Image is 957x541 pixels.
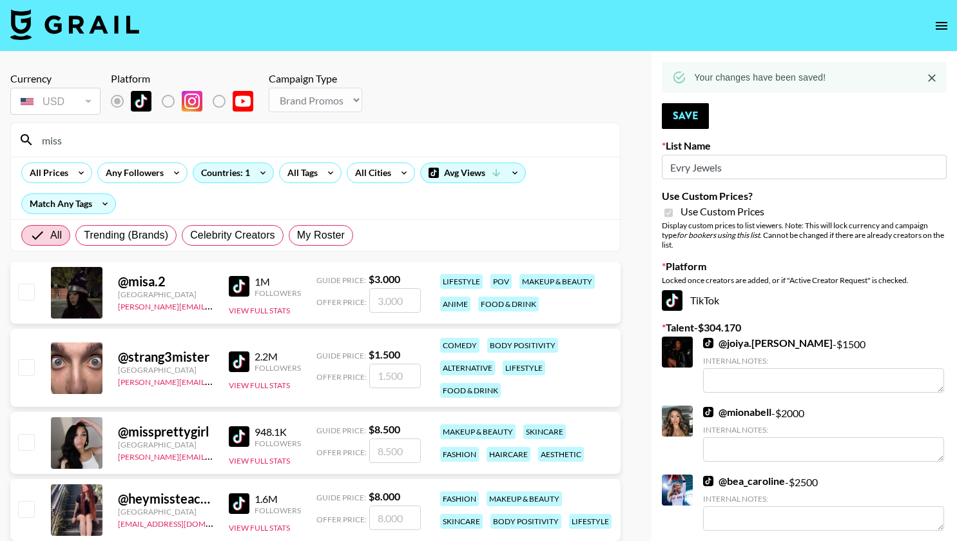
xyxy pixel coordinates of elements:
span: All [50,228,62,243]
img: TikTok [229,493,249,514]
div: Currency [10,72,101,85]
div: body positivity [487,338,558,353]
div: skincare [440,514,483,529]
div: pov [490,274,512,289]
img: TikTok [229,426,249,447]
div: Internal Notes: [703,356,944,366]
input: 1.500 [369,364,421,388]
div: USD [13,90,98,113]
button: View Full Stats [229,306,290,315]
a: [PERSON_NAME][EMAIL_ADDRESS][PERSON_NAME][DOMAIN_NAME] [118,375,370,387]
input: 8.000 [369,506,421,530]
div: lifestyle [440,274,483,289]
img: TikTok [703,407,713,417]
button: View Full Stats [229,456,290,466]
strong: $ 8.500 [369,423,400,435]
div: Any Followers [98,163,166,182]
div: Avg Views [421,163,525,182]
img: TikTok [229,276,249,297]
div: - $ 1500 [703,337,944,393]
span: Offer Price: [316,297,367,307]
div: Countries: 1 [193,163,273,182]
span: Guide Price: [316,275,366,285]
button: View Full Stats [229,523,290,533]
button: Close [922,68,942,88]
img: YouTube [233,91,253,112]
div: comedy [440,338,479,353]
div: Followers [255,363,301,373]
label: Talent - $ 304.170 [662,321,947,334]
button: open drawer [929,13,954,39]
a: @mionabell [703,406,771,418]
span: Celebrity Creators [190,228,275,243]
div: List locked to TikTok. [111,88,264,115]
input: 3.000 [369,288,421,313]
strong: $ 8.000 [369,490,400,502]
input: Search by User Name [34,130,612,150]
div: fashion [440,447,479,462]
img: Instagram [182,91,202,112]
div: Match Any Tags [22,194,115,213]
div: lifestyle [503,360,545,375]
div: Locked once creators are added, or if "Active Creator Request" is checked. [662,275,947,285]
img: TikTok [703,476,713,486]
div: Internal Notes: [703,425,944,435]
div: - $ 2000 [703,406,944,462]
div: Followers [255,288,301,298]
div: anime [440,297,470,311]
div: Your changes have been saved! [694,66,826,89]
span: Use Custom Prices [681,205,764,218]
a: [PERSON_NAME][EMAIL_ADDRESS][DOMAIN_NAME] [118,299,309,311]
div: Currency is locked to USD [10,85,101,117]
em: for bookers using this list [677,230,760,240]
img: TikTok [131,91,151,112]
img: TikTok [662,290,682,311]
div: [GEOGRAPHIC_DATA] [118,440,213,449]
div: All Prices [22,163,71,182]
div: @ heymissteacher [118,491,213,507]
div: aesthetic [538,447,584,462]
div: All Tags [280,163,320,182]
button: View Full Stats [229,380,290,390]
div: body positivity [490,514,561,529]
div: makeup & beauty [440,424,516,439]
div: Platform [111,72,264,85]
div: All Cities [347,163,394,182]
span: Offer Price: [316,372,367,382]
div: food & drink [478,297,539,311]
a: [PERSON_NAME][EMAIL_ADDRESS][DOMAIN_NAME] [118,449,309,462]
div: 2.2M [255,350,301,363]
div: @ misa.2 [118,273,213,290]
span: Guide Price: [316,426,366,435]
a: [EMAIL_ADDRESS][DOMAIN_NAME] [118,516,247,529]
div: Display custom prices to list viewers. Note: This will lock currency and campaign type . Cannot b... [662,221,947,250]
div: 948.1K [255,426,301,438]
div: alternative [440,360,495,375]
div: makeup & beauty [487,491,562,506]
div: fashion [440,491,479,506]
strong: $ 3.000 [369,273,400,285]
div: makeup & beauty [519,274,595,289]
div: haircare [487,447,530,462]
a: @bea_caroline [703,475,785,487]
span: Offer Price: [316,515,367,524]
div: skincare [523,424,566,439]
img: TikTok [229,351,249,372]
button: Save [662,103,709,129]
input: 8.500 [369,438,421,463]
strong: $ 1.500 [369,348,400,360]
div: @ missprettygirl [118,424,213,440]
div: [GEOGRAPHIC_DATA] [118,365,213,375]
div: [GEOGRAPHIC_DATA] [118,507,213,516]
div: TikTok [662,290,947,311]
div: Followers [255,438,301,448]
span: Guide Price: [316,351,366,360]
span: Offer Price: [316,448,367,457]
span: Guide Price: [316,493,366,502]
span: My Roster [297,228,345,243]
img: Grail Talent [10,9,139,40]
div: - $ 2500 [703,475,944,531]
label: Use Custom Prices? [662,190,947,202]
label: List Name [662,139,947,152]
label: Platform [662,260,947,273]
